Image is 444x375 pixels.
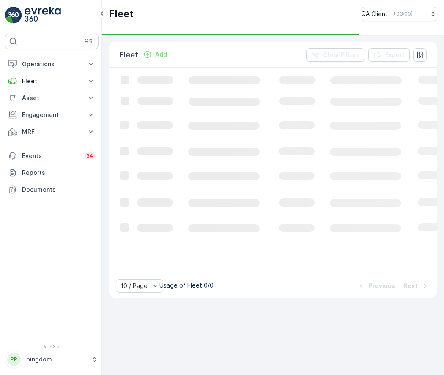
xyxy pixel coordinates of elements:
p: pingdom [26,355,87,364]
button: MRF [5,123,99,140]
button: Next [403,281,430,291]
button: Engagement [5,106,99,123]
button: Clear Filters [306,48,365,62]
p: Events [22,152,79,160]
p: Fleet [119,49,138,61]
img: logo_light-DOdMpM7g.png [25,7,61,24]
img: logo [5,7,22,24]
a: Documents [5,181,99,198]
p: Clear Filters [323,51,360,59]
p: Add [155,50,167,59]
button: Operations [5,56,99,73]
button: Add [140,49,170,60]
p: Fleet [22,77,82,85]
p: Usage of Fleet : 0/0 [159,281,214,290]
p: Documents [22,185,95,194]
p: ( +03:00 ) [391,11,413,17]
p: Reports [22,168,95,177]
p: Fleet [109,7,134,21]
button: Fleet [5,73,99,90]
p: Next [403,282,417,290]
span: v 1.49.3 [5,344,99,349]
button: PPpingdom [5,351,99,368]
a: Reports [5,164,99,181]
p: ⌘B [84,38,93,45]
a: Events34 [5,147,99,164]
button: Asset [5,90,99,106]
button: Previous [356,281,396,291]
div: PP [7,353,21,366]
button: QA Client(+03:00) [361,7,437,21]
p: Engagement [22,111,82,119]
button: Export [368,48,410,62]
p: 34 [86,152,93,159]
p: Previous [369,282,395,290]
p: Export [385,51,405,59]
p: Asset [22,94,82,102]
p: Operations [22,60,82,68]
p: MRF [22,128,82,136]
p: QA Client [361,10,388,18]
